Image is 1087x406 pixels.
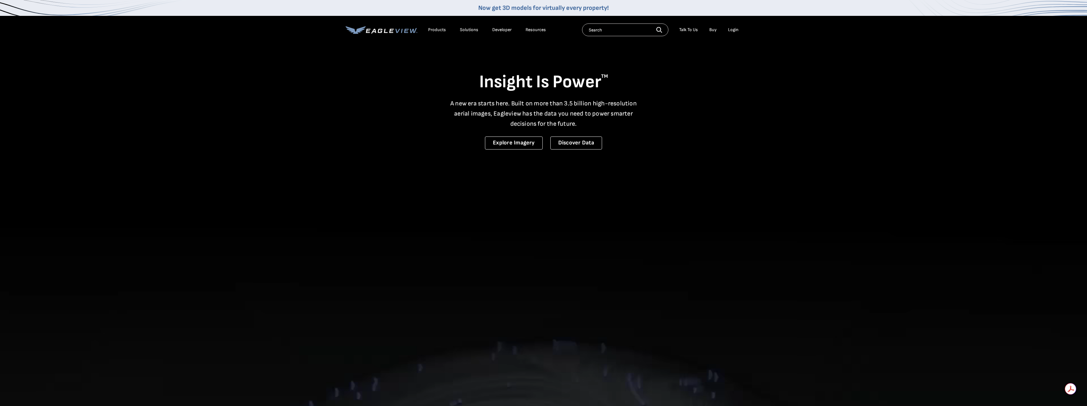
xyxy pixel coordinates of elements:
[478,4,609,12] a: Now get 3D models for virtually every property!
[709,27,717,33] a: Buy
[526,27,546,33] div: Resources
[428,27,446,33] div: Products
[550,136,602,150] a: Discover Data
[492,27,512,33] a: Developer
[601,73,608,79] sup: TM
[447,98,641,129] p: A new era starts here. Built on more than 3.5 billion high-resolution aerial images, Eagleview ha...
[485,136,543,150] a: Explore Imagery
[582,23,668,36] input: Search
[460,27,478,33] div: Solutions
[679,27,698,33] div: Talk To Us
[346,71,742,93] h1: Insight Is Power
[728,27,739,33] div: Login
